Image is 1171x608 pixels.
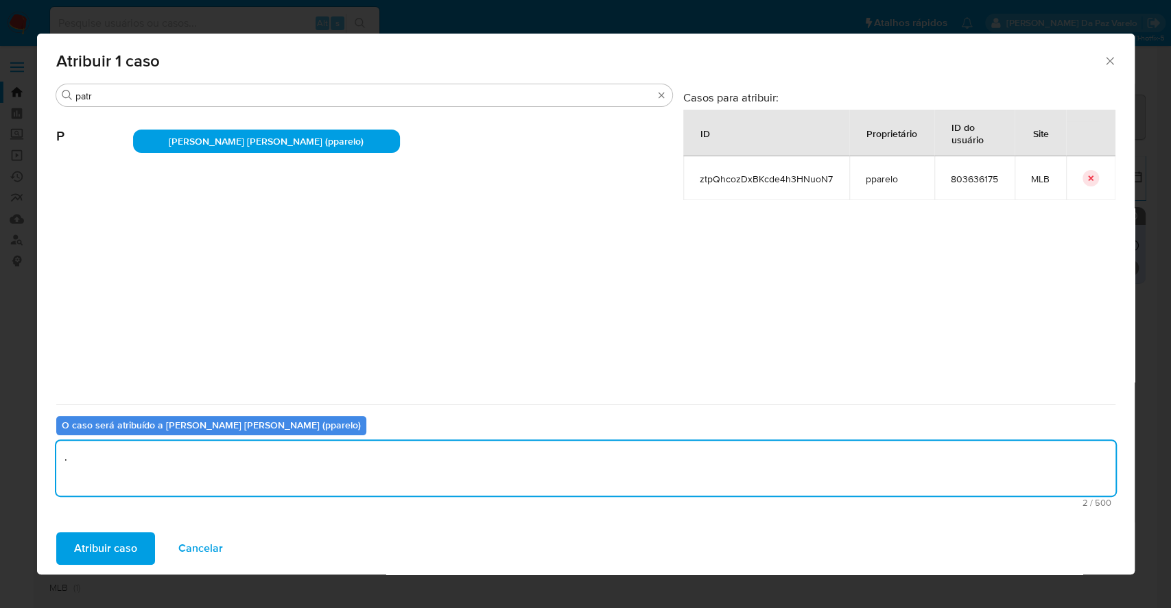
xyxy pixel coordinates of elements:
[56,108,133,145] span: P
[683,90,1115,104] h3: Casos para atribuir:
[178,533,223,563] span: Cancelar
[133,130,400,153] div: [PERSON_NAME] [PERSON_NAME] (pparelo)
[161,532,241,565] button: Cancelar
[62,90,73,101] button: Procurar
[1017,117,1065,149] div: Site
[56,532,155,565] button: Atribuir caso
[56,53,1104,69] span: Atribuir 1 caso
[656,90,667,101] button: Apagar busca
[1103,54,1115,66] button: Fechar a janela
[935,110,1014,156] div: ID do usuário
[56,441,1115,496] textarea: .
[75,90,653,102] input: Analista de pesquisa
[700,173,833,185] span: ztpQhcozDxBKcde4h3HNuoN7
[684,117,726,149] div: ID
[951,173,998,185] span: 803636175
[37,34,1135,574] div: assign-modal
[62,418,361,432] b: O caso será atribuído a [PERSON_NAME] [PERSON_NAME] (pparelo)
[1031,173,1050,185] span: MLB
[866,173,918,185] span: pparelo
[169,134,364,148] span: [PERSON_NAME] [PERSON_NAME] (pparelo)
[74,533,137,563] span: Atribuir caso
[60,498,1111,507] span: Máximo de 500 caracteres
[850,117,934,149] div: Proprietário
[1083,170,1099,186] button: icon-button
